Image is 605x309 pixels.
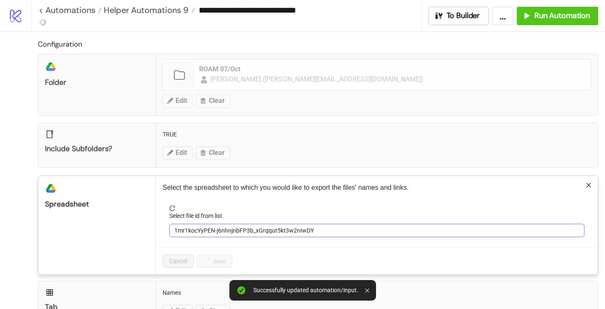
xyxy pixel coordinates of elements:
[163,183,591,193] p: Select the spreadsheet to which you would like to export the files' names and links.
[197,254,232,268] button: Save
[102,5,189,16] span: Helper Automations 9
[447,11,480,21] span: To Builder
[163,254,194,268] button: Cancel
[169,211,228,220] label: Select file id from list
[38,39,598,50] h2: Configuration
[534,11,590,21] span: Run Automation
[429,7,489,25] button: To Builder
[517,7,598,25] button: Run Automation
[45,199,149,209] div: Spreadsheet
[39,6,102,14] a: < Automations
[586,182,592,188] span: close
[253,287,358,294] div: Successfully updated automation/input.
[169,205,584,211] span: reload
[492,7,513,25] button: ...
[102,6,195,14] a: Helper Automations 9
[174,224,579,237] span: 1mr1kocYyPEN-j6nhnjnbFP3b_xGrqqut5kt3w2nIwDY
[574,227,580,233] span: loading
